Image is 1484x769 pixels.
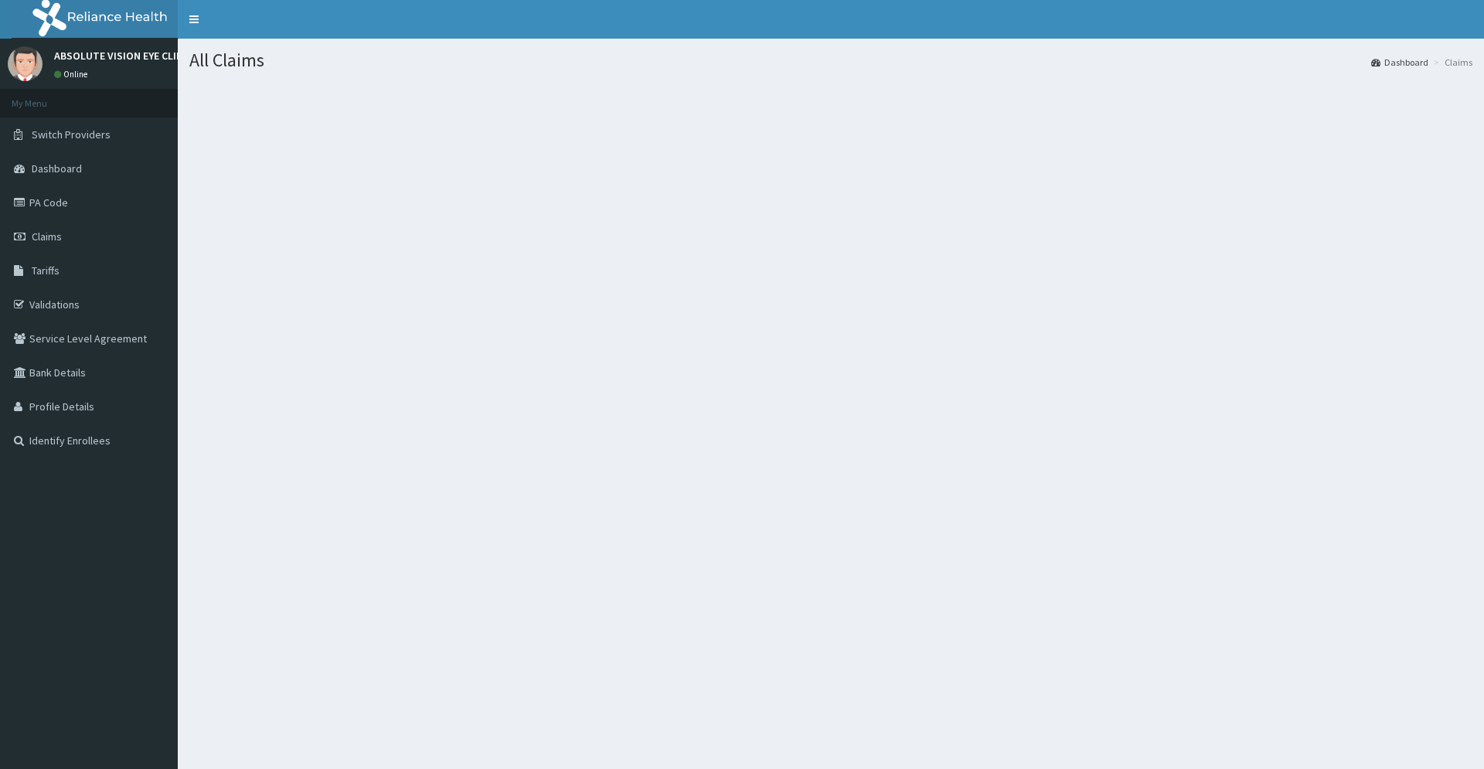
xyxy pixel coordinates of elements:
[32,230,62,243] span: Claims
[32,264,60,277] span: Tariffs
[1430,56,1472,69] li: Claims
[54,69,91,80] a: Online
[1371,56,1428,69] a: Dashboard
[54,50,192,61] p: ABSOLUTE VISION EYE CLINIC
[189,50,1472,70] h1: All Claims
[32,128,111,141] span: Switch Providers
[32,162,82,175] span: Dashboard
[8,46,43,81] img: User Image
